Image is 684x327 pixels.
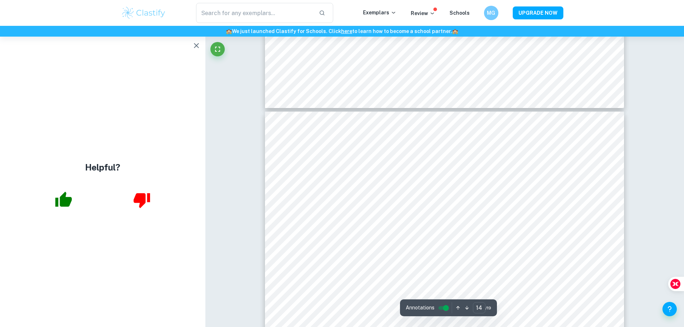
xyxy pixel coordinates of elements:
[1,27,683,35] h6: We just launched Clastify for Schools. Click to learn how to become a school partner.
[484,6,498,20] button: MG
[121,6,167,20] img: Clastify logo
[662,302,677,316] button: Help and Feedback
[341,28,352,34] a: here
[450,10,470,16] a: Schools
[406,304,434,312] span: Annotations
[487,9,495,17] h6: MG
[85,161,120,174] h4: Helpful?
[196,3,313,23] input: Search for any exemplars...
[210,42,225,56] button: Fullscreen
[452,28,458,34] span: 🏫
[226,28,232,34] span: 🏫
[411,9,435,17] p: Review
[513,6,563,19] button: UPGRADE NOW
[363,9,396,17] p: Exemplars
[485,305,491,311] span: / 19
